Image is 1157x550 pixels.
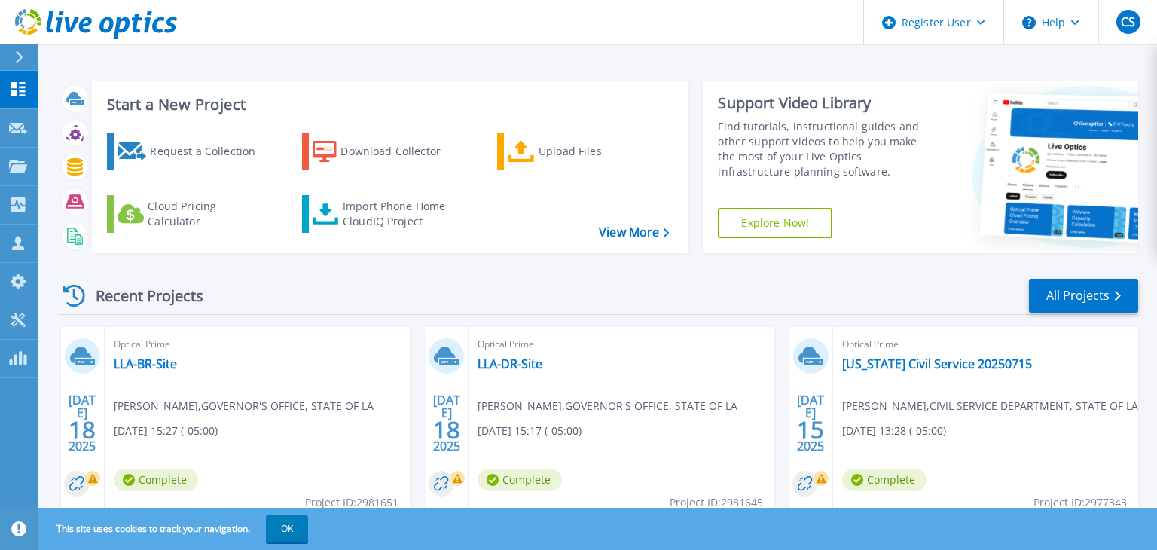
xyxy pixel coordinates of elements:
[107,96,669,113] h3: Start a New Project
[797,423,824,436] span: 15
[107,195,275,233] a: Cloud Pricing Calculator
[1029,279,1138,313] a: All Projects
[796,396,825,451] div: [DATE] 2025
[107,133,275,170] a: Request a Collection
[1033,494,1127,511] span: Project ID: 2977343
[478,398,737,414] span: [PERSON_NAME] , GOVERNOR'S OFFICE, STATE OF LA
[150,136,270,167] div: Request a Collection
[718,93,936,113] div: Support Video Library
[302,133,470,170] a: Download Collector
[41,515,308,542] span: This site uses cookies to track your navigation.
[842,469,927,491] span: Complete
[599,225,669,240] a: View More
[114,398,374,414] span: [PERSON_NAME] , GOVERNOR'S OFFICE, STATE OF LA
[718,208,832,238] a: Explore Now!
[478,356,542,371] a: LLA-DR-Site
[842,423,946,439] span: [DATE] 13:28 (-05:00)
[114,469,198,491] span: Complete
[478,423,582,439] span: [DATE] 15:17 (-05:00)
[842,398,1138,414] span: [PERSON_NAME] , CIVIL SERVICE DEPARTMENT, STATE OF LA
[343,199,460,229] div: Import Phone Home CloudIQ Project
[478,336,765,353] span: Optical Prime
[340,136,461,167] div: Download Collector
[478,469,562,491] span: Complete
[497,133,665,170] a: Upload Files
[305,494,398,511] span: Project ID: 2981651
[433,423,460,436] span: 18
[114,336,401,353] span: Optical Prime
[114,356,177,371] a: LLA-BR-Site
[670,494,763,511] span: Project ID: 2981645
[266,515,308,542] button: OK
[114,423,218,439] span: [DATE] 15:27 (-05:00)
[69,423,96,436] span: 18
[1121,16,1135,28] span: CS
[539,136,659,167] div: Upload Files
[432,396,461,451] div: [DATE] 2025
[68,396,96,451] div: [DATE] 2025
[58,277,224,314] div: Recent Projects
[842,336,1129,353] span: Optical Prime
[148,199,268,229] div: Cloud Pricing Calculator
[718,119,936,179] div: Find tutorials, instructional guides and other support videos to help you make the most of your L...
[842,356,1032,371] a: [US_STATE] Civil Service 20250715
